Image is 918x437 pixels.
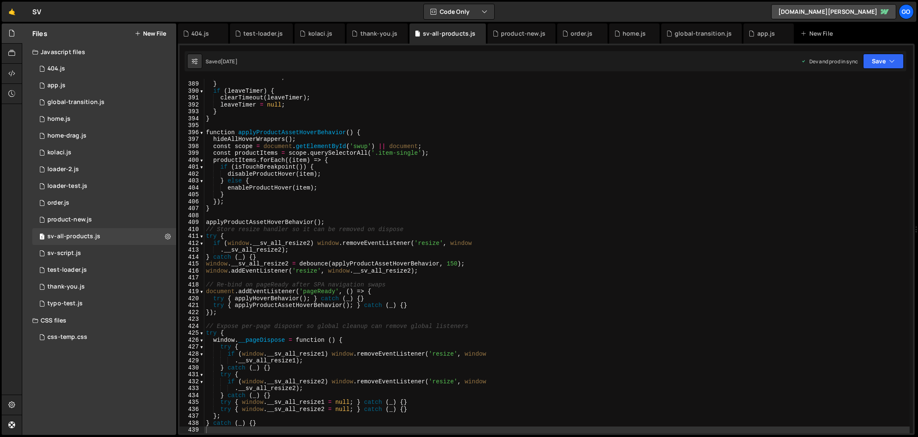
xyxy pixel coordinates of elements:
[180,420,204,427] div: 438
[180,274,204,281] div: 417
[180,164,204,171] div: 401
[180,136,204,143] div: 397
[32,60,176,77] div: 14248/46532.js
[180,427,204,434] div: 439
[180,406,204,413] div: 436
[180,150,204,157] div: 399
[180,226,204,233] div: 410
[180,385,204,392] div: 433
[180,191,204,198] div: 405
[180,337,204,344] div: 426
[32,278,176,295] div: 14248/42099.js
[180,288,204,295] div: 419
[180,219,204,226] div: 409
[47,65,65,73] div: 404.js
[180,185,204,192] div: 404
[180,309,204,316] div: 422
[675,29,732,38] div: global-transition.js
[180,81,204,88] div: 389
[180,351,204,358] div: 428
[32,178,176,195] div: 14248/42454.js
[424,4,494,19] button: Code Only
[2,2,22,22] a: 🤙
[32,161,176,178] div: 14248/42526.js
[22,312,176,329] div: CSS files
[180,129,204,136] div: 396
[47,182,87,190] div: loader-test.js
[47,82,65,89] div: app.js
[32,245,176,262] div: 14248/36561.js
[180,171,204,178] div: 402
[135,30,166,37] button: New File
[899,4,914,19] a: go
[180,247,204,254] div: 413
[47,333,87,341] div: css-temp.css
[47,166,79,173] div: loader-2.js
[32,211,176,228] div: 14248/39945.js
[221,58,237,65] div: [DATE]
[180,177,204,185] div: 403
[180,233,204,240] div: 411
[757,29,775,38] div: app.js
[47,300,83,307] div: typo-test.js
[180,143,204,150] div: 398
[32,127,176,144] div: 14248/40457.js
[571,29,592,38] div: order.js
[47,199,69,207] div: order.js
[308,29,332,38] div: kolaci.js
[47,216,92,224] div: product-new.js
[180,295,204,302] div: 420
[771,4,896,19] a: [DOMAIN_NAME][PERSON_NAME]
[47,99,104,106] div: global-transition.js
[47,250,81,257] div: sv-script.js
[32,228,176,245] div: 14248/36682.js
[206,58,237,65] div: Saved
[801,58,858,65] div: Dev and prod in sync
[180,302,204,309] div: 421
[47,233,100,240] div: sv-all-products.js
[180,357,204,364] div: 429
[180,254,204,261] div: 414
[180,198,204,205] div: 406
[180,323,204,330] div: 424
[180,101,204,109] div: 392
[32,195,176,211] div: 14248/41299.js
[243,29,283,38] div: test-loader.js
[180,94,204,101] div: 391
[180,343,204,351] div: 427
[180,88,204,95] div: 390
[47,115,70,123] div: home.js
[180,205,204,212] div: 407
[32,295,176,312] div: 14248/43355.js
[863,54,904,69] button: Save
[423,29,476,38] div: sv-all-products.js
[180,281,204,289] div: 418
[623,29,646,38] div: home.js
[180,122,204,129] div: 395
[32,29,47,38] h2: Files
[180,378,204,385] div: 432
[180,268,204,275] div: 416
[501,29,545,38] div: product-new.js
[47,132,86,140] div: home-drag.js
[180,115,204,122] div: 394
[47,149,71,156] div: kolaci.js
[360,29,398,38] div: thank-you.js
[180,260,204,268] div: 415
[47,283,85,291] div: thank-you.js
[191,29,209,38] div: 404.js
[180,157,204,164] div: 400
[180,399,204,406] div: 435
[32,262,176,278] div: 14248/46529.js
[32,7,41,17] div: SV
[180,371,204,378] div: 431
[180,330,204,337] div: 425
[39,234,44,241] span: 1
[180,212,204,219] div: 408
[180,316,204,323] div: 423
[180,108,204,115] div: 393
[180,364,204,372] div: 430
[47,266,87,274] div: test-loader.js
[32,77,176,94] div: 14248/38152.js
[801,29,836,38] div: New File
